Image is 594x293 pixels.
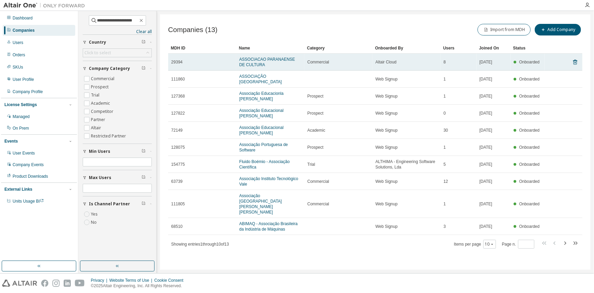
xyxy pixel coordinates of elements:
[83,29,152,34] a: Clear all
[307,145,323,150] span: Prospect
[307,201,329,207] span: Commercial
[91,124,102,132] label: Altair
[91,218,98,226] label: No
[239,91,284,101] a: Associação Educacionla [PERSON_NAME]
[239,108,284,118] a: Associação Educacional [PERSON_NAME]
[171,128,182,133] span: 72149
[375,179,398,184] span: Web Signup
[171,224,182,229] span: 68510
[89,40,106,45] span: Country
[444,111,446,116] span: 0
[75,280,85,287] img: youtube.svg
[307,128,325,133] span: Academic
[91,91,101,99] label: Trial
[444,162,446,167] span: 5
[239,159,290,170] a: Fluido Boémio - Associação Científica
[375,224,398,229] span: Web Signup
[239,57,295,67] a: ASSOCIACAO PARANAENSE DE CULTURA
[444,59,446,65] span: 8
[13,15,33,21] div: Dashboard
[168,26,218,34] span: Companies (13)
[307,93,323,99] span: Prospect
[375,159,437,170] span: ALTHIMA - Engineering Software Solutions, Lda
[83,61,152,76] button: Company Category
[4,187,32,192] div: External Links
[485,241,494,247] button: 10
[142,40,146,45] span: Clear filter
[83,196,152,211] button: Is Channel Partner
[171,162,185,167] span: 154775
[519,202,540,206] span: Onboarded
[480,76,493,82] span: [DATE]
[239,142,288,152] a: Associação Portuguesa de Software
[13,64,23,70] div: SKUs
[171,93,185,99] span: 127368
[479,43,508,54] div: Joined On
[307,111,323,116] span: Prospect
[444,224,446,229] span: 3
[171,179,182,184] span: 63739
[13,52,25,58] div: Orders
[91,116,107,124] label: Partner
[91,283,188,289] p: © 2025 Altair Engineering, Inc. All Rights Reserved.
[444,179,448,184] span: 12
[239,43,302,54] div: Name
[91,83,110,91] label: Prospect
[142,201,146,207] span: Clear filter
[239,125,284,135] a: Associação Educacional [PERSON_NAME]
[239,74,282,84] a: ASSOCIAÇÃO [GEOGRAPHIC_DATA]
[89,201,130,207] span: Is Channel Partner
[89,175,111,180] span: Max Users
[239,221,298,232] a: ABIMAQ - Associação Brasileira da Indústria de Máquinas
[83,170,152,185] button: Max Users
[239,176,298,187] a: Associação Instituto Tecnológico Vale
[519,162,540,167] span: Onboarded
[307,179,329,184] span: Commercial
[444,201,446,207] span: 1
[444,145,446,150] span: 1
[502,240,534,249] span: Page n.
[142,149,146,154] span: Clear filter
[52,280,60,287] img: instagram.svg
[2,280,37,287] img: altair_logo.svg
[4,102,37,107] div: License Settings
[13,89,43,94] div: Company Profile
[480,201,493,207] span: [DATE]
[375,111,398,116] span: Web Signup
[519,128,540,133] span: Onboarded
[443,43,474,54] div: Users
[519,77,540,82] span: Onboarded
[375,201,398,207] span: Web Signup
[307,43,370,54] div: Category
[519,60,540,64] span: Onboarded
[171,76,185,82] span: 111860
[454,240,496,249] span: Items per page
[91,132,127,140] label: Restricted Partner
[444,128,448,133] span: 30
[480,179,493,184] span: [DATE]
[444,93,446,99] span: 1
[519,111,540,116] span: Onboarded
[375,43,438,54] div: Onboarded By
[171,43,234,54] div: MDH ID
[171,111,185,116] span: 127822
[13,77,34,82] div: User Profile
[519,94,540,99] span: Onboarded
[375,76,398,82] span: Web Signup
[375,145,398,150] span: Web Signup
[444,76,446,82] span: 1
[13,28,35,33] div: Companies
[13,162,44,167] div: Company Events
[83,35,152,50] button: Country
[13,114,30,119] div: Managed
[480,224,493,229] span: [DATE]
[171,145,185,150] span: 128075
[13,150,35,156] div: User Events
[375,93,398,99] span: Web Signup
[13,199,44,204] span: Units Usage BI
[89,149,110,154] span: Min Users
[480,111,493,116] span: [DATE]
[535,24,581,35] button: Add Company
[171,242,229,247] span: Showing entries 1 through 10 of 13
[480,93,493,99] span: [DATE]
